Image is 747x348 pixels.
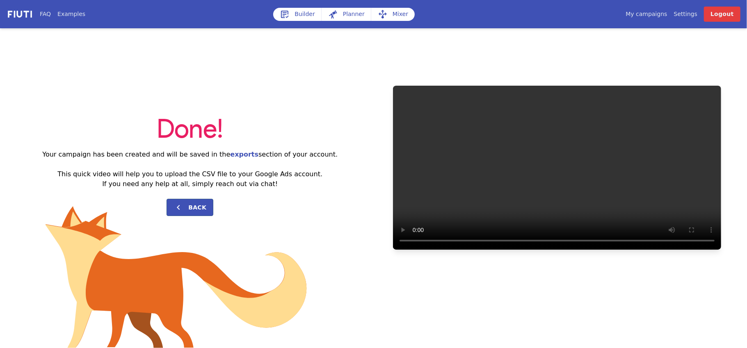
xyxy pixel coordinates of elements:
button: Back [167,199,213,216]
a: exports [230,150,258,158]
a: Settings [674,10,697,18]
span: Done! [157,117,223,143]
video: Your browser does not support HTML5 video. [393,86,721,250]
a: FAQ [40,10,51,18]
a: Mixer [371,8,415,21]
a: Examples [57,10,85,18]
a: Planner [322,8,371,21]
a: Logout [704,7,740,22]
a: Builder [273,8,322,21]
h2: Your campaign has been created and will be saved in the section of your account. This quick video... [7,150,374,189]
a: My campaigns [626,10,667,18]
img: f731f27.png [7,9,33,19]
